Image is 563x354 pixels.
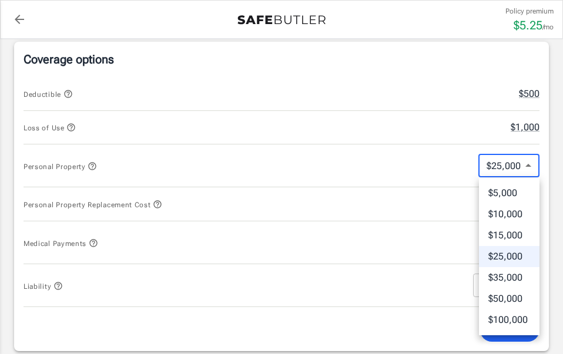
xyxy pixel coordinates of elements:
[479,183,539,204] li: $5,000
[479,204,539,225] li: $10,000
[479,225,539,246] li: $15,000
[479,309,539,331] li: $100,000
[479,246,539,267] li: $25,000
[479,288,539,309] li: $50,000
[479,267,539,288] li: $35,000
